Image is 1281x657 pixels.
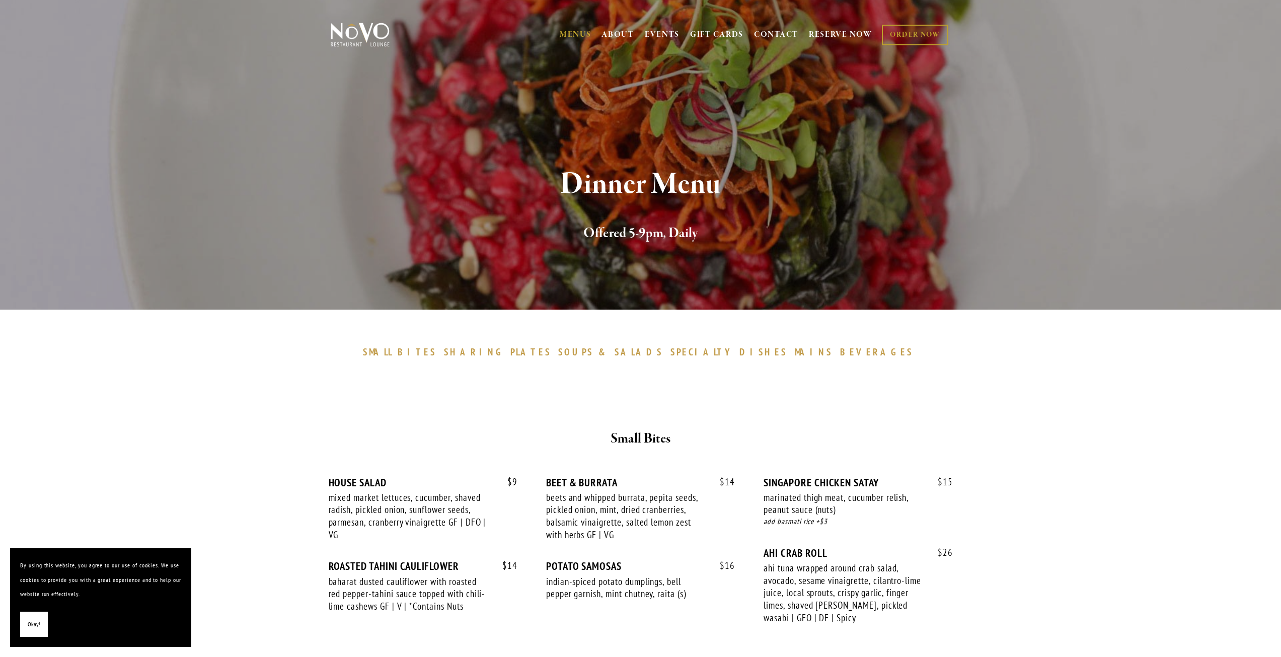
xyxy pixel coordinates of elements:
[329,22,392,47] img: Novo Restaurant &amp; Lounge
[558,346,593,358] span: SOUPS
[560,30,591,40] a: MENUS
[764,491,924,516] div: marinated thigh meat, cucumber relish, peanut sauce (nuts)
[329,491,489,541] div: mixed market lettuces, cucumber, shaved radish, pickled onion, sunflower seeds, parmesan, cranber...
[546,491,706,541] div: beets and whipped burrata, pepita seeds, pickled onion, mint, dried cranberries, balsamic vinaigr...
[840,346,914,358] span: BEVERAGES
[546,560,735,572] div: POTATO SAMOSAS
[710,476,735,488] span: 14
[398,346,436,358] span: BITES
[502,559,507,571] span: $
[720,559,725,571] span: $
[558,346,667,358] a: SOUPS&SALADS
[720,476,725,488] span: $
[347,223,934,244] h2: Offered 5-9pm, Daily
[546,476,735,489] div: BEET & BURRATA
[938,476,943,488] span: $
[670,346,792,358] a: SPECIALTYDISHES
[20,558,181,602] p: By using this website, you agree to our use of cookies. We use cookies to provide you with a grea...
[764,547,952,559] div: AHI CRAB ROLL
[492,560,517,571] span: 14
[645,30,680,40] a: EVENTS
[363,346,393,358] span: SMALL
[598,346,610,358] span: &
[764,562,924,624] div: ahi tuna wrapped around crab salad, avocado, sesame vinaigrette, cilantro-lime juice, local sprou...
[20,612,48,637] button: Okay!
[329,476,517,489] div: HOUSE SALAD
[28,617,40,632] span: Okay!
[928,547,953,558] span: 26
[938,546,943,558] span: $
[329,575,489,613] div: baharat dusted cauliflower with roasted red pepper-tahini sauce topped with chili-lime cashews GF...
[764,476,952,489] div: SINGAPORE CHICKEN SATAY
[507,476,512,488] span: $
[739,346,787,358] span: DISHES
[347,168,934,201] h1: Dinner Menu
[710,560,735,571] span: 16
[795,346,833,358] span: MAINS
[601,30,634,40] a: ABOUT
[754,25,798,44] a: CONTACT
[10,548,191,647] section: Cookie banner
[615,346,663,358] span: SALADS
[510,346,551,358] span: PLATES
[363,346,442,358] a: SMALLBITES
[840,346,919,358] a: BEVERAGES
[809,25,872,44] a: RESERVE NOW
[670,346,735,358] span: SPECIALTY
[444,346,505,358] span: SHARING
[690,25,743,44] a: GIFT CARDS
[497,476,517,488] span: 9
[444,346,556,358] a: SHARINGPLATES
[611,430,670,448] strong: Small Bites
[928,476,953,488] span: 15
[329,560,517,572] div: ROASTED TAHINI CAULIFLOWER
[546,575,706,600] div: indian-spiced potato dumplings, bell pepper garnish, mint chutney, raita (s)
[764,516,952,528] div: add basmati rice +$3
[795,346,838,358] a: MAINS
[882,25,948,45] a: ORDER NOW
